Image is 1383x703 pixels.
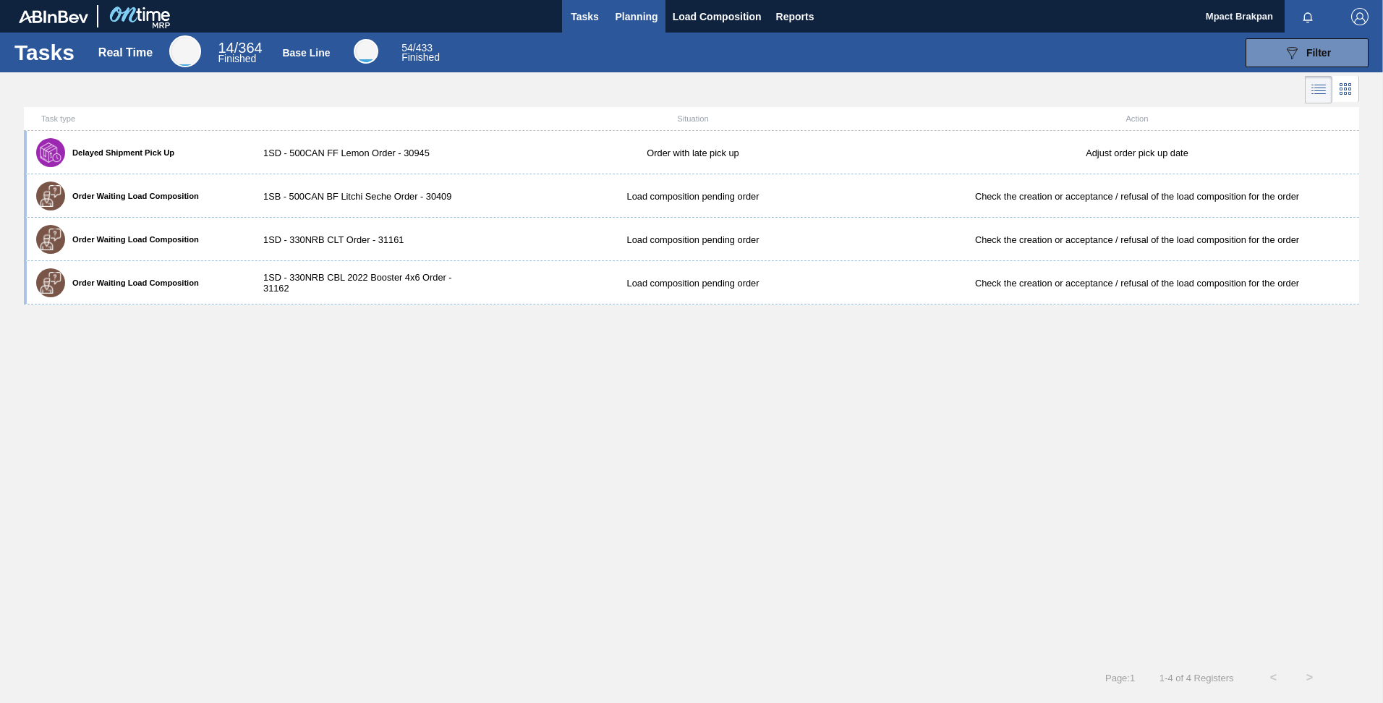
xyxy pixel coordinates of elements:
[249,148,471,158] div: 1SD - 500CAN FF Lemon Order - 30945
[249,234,471,245] div: 1SD - 330NRB CLT Order - 31161
[65,192,199,200] label: Order Waiting Load Composition
[19,10,88,23] img: TNhmsLtSVTkK8tSr43FrP2fwEKptu5GPRR3wAAAABJRU5ErkJggg==
[915,278,1359,289] div: Check the creation or acceptance / refusal of the load composition for the order
[401,43,440,62] div: Base Line
[1285,7,1331,27] button: Notifications
[65,148,174,157] label: Delayed Shipment Pick Up
[401,42,413,54] span: 54
[65,278,199,287] label: Order Waiting Load Composition
[354,39,378,64] div: Base Line
[282,47,330,59] div: Base Line
[471,191,915,202] div: Load composition pending order
[218,40,262,56] span: / 364
[471,148,915,158] div: Order with late pick up
[616,8,658,25] span: Planning
[65,235,199,244] label: Order Waiting Load Composition
[673,8,762,25] span: Load Composition
[1306,47,1331,59] span: Filter
[915,148,1359,158] div: Adjust order pick up date
[915,234,1359,245] div: Check the creation or acceptance / refusal of the load composition for the order
[218,42,262,64] div: Real Time
[1157,673,1233,683] span: 1 - 4 of 4 Registers
[776,8,814,25] span: Reports
[218,40,234,56] span: 14
[218,53,256,64] span: Finished
[471,234,915,245] div: Load composition pending order
[401,51,440,63] span: Finished
[27,114,249,123] div: Task type
[169,35,201,67] div: Real Time
[1246,38,1369,67] button: Filter
[249,272,471,294] div: 1SD - 330NRB CBL 2022 Booster 4x6 Order - 31162
[1105,673,1135,683] span: Page : 1
[98,46,153,59] div: Real Time
[1256,660,1292,696] button: <
[401,42,433,54] span: / 433
[249,191,471,202] div: 1SB - 500CAN BF Litchi Seche Order - 30409
[569,8,601,25] span: Tasks
[1332,76,1359,103] div: Card Vision
[1351,8,1369,25] img: Logout
[915,114,1359,123] div: Action
[471,114,915,123] div: Situation
[14,44,78,61] h1: Tasks
[915,191,1359,202] div: Check the creation or acceptance / refusal of the load composition for the order
[471,278,915,289] div: Load composition pending order
[1305,76,1332,103] div: List Vision
[1292,660,1328,696] button: >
